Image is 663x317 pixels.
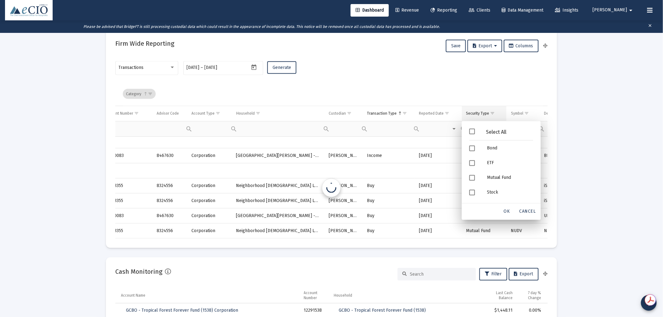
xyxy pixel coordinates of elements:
[403,111,407,116] span: Show filter options for column 'Transaction Type'
[115,39,174,49] h2: Firm Wide Reporting
[216,111,220,116] span: Show filter options for column 'Account Type'
[462,121,541,220] div: Filter options
[555,8,579,13] span: Insights
[152,193,187,208] td: 8324556
[451,43,461,49] span: Save
[115,267,162,277] h2: Cash Monitoring
[593,8,627,13] span: [PERSON_NAME]
[101,121,152,137] td: Filter cell
[232,208,324,223] td: [GEOGRAPHIC_DATA][PERSON_NAME] - General Endowment
[187,178,232,193] td: Corporation
[462,223,506,238] td: Mutual Fund
[363,193,415,208] td: Buy
[492,291,513,301] div: Last Cash Balance
[232,148,324,163] td: [GEOGRAPHIC_DATA][PERSON_NAME] - General Endowment
[425,4,462,17] a: Reporting
[101,208,152,223] td: 37430083
[123,89,156,99] div: Category
[324,193,363,208] td: [PERSON_NAME]
[356,8,384,13] span: Dashboard
[514,272,533,277] span: Export
[119,65,144,70] span: Transactions
[504,209,510,214] span: OK
[390,4,424,17] a: Revenue
[324,223,363,238] td: [PERSON_NAME]
[10,4,48,17] img: Dashboard
[367,111,397,116] div: Transaction Type
[540,106,645,121] td: Column Description
[497,4,549,17] a: Data Management
[134,111,139,116] span: Show filter options for column 'Account Number'
[187,208,232,223] td: Corporation
[157,111,179,116] div: Advisor Code
[232,121,324,137] td: Filter cell
[544,111,564,116] div: Description
[191,111,215,116] div: Account Type
[445,111,449,116] span: Show filter options for column 'Reported Date'
[304,291,325,301] div: Account Number
[152,106,187,121] td: Column Advisor Code
[249,63,258,72] button: Open calendar
[339,308,426,313] span: GCBO - Tropical Forest Forever Fund (1538)
[482,185,538,200] div: Stock
[152,208,187,223] td: 8467630
[187,121,232,137] td: Filter cell
[324,208,363,223] td: [PERSON_NAME]
[524,111,529,116] span: Show filter options for column 'Symbol'
[300,288,330,303] td: Column Account Number
[334,293,352,298] div: Household
[485,272,502,277] span: Filter
[187,106,232,121] td: Column Account Type
[256,111,260,116] span: Show filter options for column 'Household'
[187,148,232,163] td: Corporation
[415,208,462,223] td: [DATE]
[509,43,533,49] span: Columns
[507,223,540,238] td: NUDV
[502,8,544,13] span: Data Management
[273,65,291,70] span: Generate
[101,106,152,121] td: Column Account Number
[546,288,581,303] td: Column Cash Allocation
[115,82,548,239] div: Data grid
[205,65,235,70] input: End date
[519,209,536,214] span: Cancel
[115,288,300,303] td: Column Account Name
[482,156,538,170] div: ETF
[363,106,415,121] td: Column Transaction Type
[467,40,502,52] button: Export
[479,268,507,281] button: Filter
[550,4,584,17] a: Insights
[232,178,324,193] td: Neighborhood [DEMOGRAPHIC_DATA] Legal Clinic (3355)
[511,111,523,116] div: Symbol
[363,223,415,238] td: Buy
[324,148,363,163] td: [PERSON_NAME]
[363,148,415,163] td: Income
[466,111,489,116] div: Security Type
[507,106,540,121] td: Column Symbol
[324,106,363,121] td: Column Custodian
[123,82,543,106] div: Data grid toolbar
[13,168,640,174] div: Trade
[101,148,152,163] td: 37430083
[334,304,431,317] a: GCBO - Tropical Forest Forever Fund (1538)
[347,111,352,116] span: Show filter options for column 'Custodian'
[363,178,415,193] td: Buy
[363,208,415,223] td: Buy
[126,308,238,313] span: GCBO - Tropical Forest Forever Fund (1538) Corporation
[509,268,539,281] button: Export
[148,91,153,96] span: Show filter options for column 'undefined'
[267,61,296,74] button: Generate
[324,178,363,193] td: [PERSON_NAME]
[201,65,203,70] span: –
[522,291,541,301] div: 7 day % Change
[236,111,255,116] div: Household
[415,121,462,137] td: Filter cell
[13,138,640,144] div: Income/Expense
[351,4,389,17] a: Dashboard
[187,193,232,208] td: Corporation
[415,148,462,163] td: [DATE]
[232,193,324,208] td: Neighborhood [DEMOGRAPHIC_DATA] Legal Clinic (3355)
[152,223,187,238] td: 8324556
[101,178,152,193] td: 97573355
[475,130,518,135] div: Select All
